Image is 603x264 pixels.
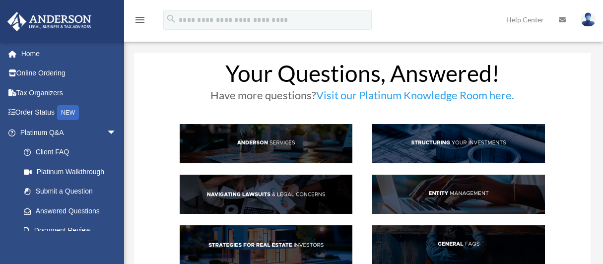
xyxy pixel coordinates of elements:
[581,12,596,27] img: User Pic
[166,13,177,24] i: search
[7,64,132,83] a: Online Ordering
[14,221,132,241] a: Document Review
[7,44,132,64] a: Home
[134,17,146,26] a: menu
[372,175,545,214] img: EntManag_hdr
[14,201,132,221] a: Answered Questions
[180,175,352,214] img: NavLaw_hdr
[14,142,127,162] a: Client FAQ
[372,124,545,163] img: StructInv_hdr
[316,88,514,107] a: Visit our Platinum Knowledge Room here.
[7,123,132,142] a: Platinum Q&Aarrow_drop_down
[14,162,132,182] a: Platinum Walkthrough
[7,83,132,103] a: Tax Organizers
[107,123,127,143] span: arrow_drop_down
[7,103,132,123] a: Order StatusNEW
[180,90,545,106] h3: Have more questions?
[180,62,545,90] h1: Your Questions, Answered!
[4,12,94,31] img: Anderson Advisors Platinum Portal
[57,105,79,120] div: NEW
[180,124,352,163] img: AndServ_hdr
[134,14,146,26] i: menu
[14,182,132,201] a: Submit a Question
